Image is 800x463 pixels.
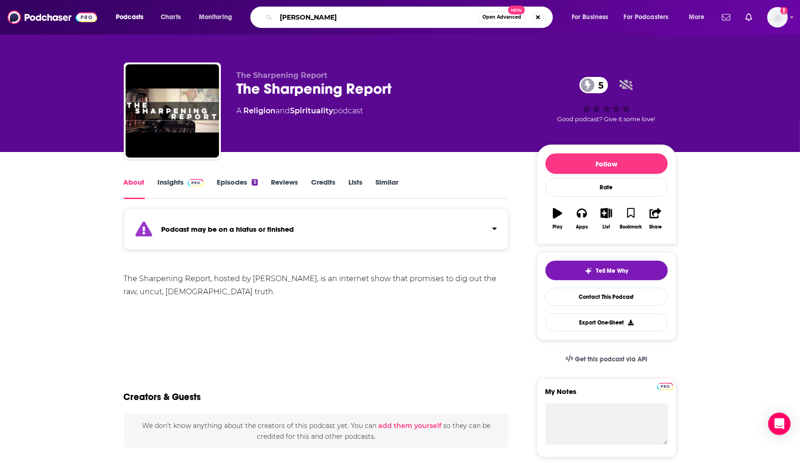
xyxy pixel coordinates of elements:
span: The Sharpening Report [237,71,328,80]
button: Export One-Sheet [545,313,668,332]
div: Open Intercom Messenger [768,413,791,435]
span: Open Advanced [482,15,521,20]
button: tell me why sparkleTell Me Why [545,261,668,280]
div: A podcast [237,105,363,117]
a: Charts [155,10,186,25]
button: open menu [109,10,156,25]
a: About [124,178,145,199]
span: For Business [572,11,609,24]
span: Charts [161,11,181,24]
button: Apps [570,202,594,235]
a: Credits [311,178,335,199]
div: Bookmark [620,224,642,230]
div: 5Good podcast? Give it some love! [537,71,677,129]
span: More [689,11,705,24]
div: Apps [576,224,588,230]
button: open menu [618,10,682,25]
a: Religion [244,106,276,115]
a: Lists [348,178,362,199]
a: 5 [580,77,608,93]
button: Open AdvancedNew [478,12,525,23]
img: Podchaser Pro [657,383,673,390]
button: Bookmark [619,202,643,235]
a: Pro website [657,381,673,390]
img: The Sharpening Report [126,64,219,158]
button: Share [643,202,667,235]
button: open menu [565,10,620,25]
span: Tell Me Why [596,267,628,275]
button: Show profile menu [767,7,788,28]
span: Get this podcast via API [575,355,647,363]
a: Reviews [271,178,298,199]
button: Play [545,202,570,235]
button: open menu [682,10,716,25]
img: Podchaser Pro [188,179,204,187]
img: Podchaser - Follow, Share and Rate Podcasts [7,8,97,26]
div: Share [649,224,662,230]
button: open menu [192,10,244,25]
h2: Creators & Guests [124,391,201,403]
span: Good podcast? Give it some love! [558,116,656,123]
span: New [508,6,525,14]
div: Play [552,224,562,230]
input: Search podcasts, credits, & more... [276,10,478,25]
button: add them yourself [378,422,441,429]
span: Logged in as TinaPugh [767,7,788,28]
a: Show notifications dropdown [742,9,756,25]
a: Similar [375,178,398,199]
div: Search podcasts, credits, & more... [259,7,562,28]
div: The Sharpening Report, hosted by [PERSON_NAME], is an internet show that promises to dig out the ... [124,272,509,298]
img: User Profile [767,7,788,28]
svg: Add a profile image [780,7,788,14]
div: List [603,224,610,230]
div: Rate [545,178,668,197]
span: and [276,106,290,115]
span: 5 [589,77,608,93]
label: My Notes [545,387,668,403]
a: Episodes5 [217,178,257,199]
a: Contact This Podcast [545,288,668,306]
div: 5 [252,179,257,186]
img: tell me why sparkle [585,267,592,275]
button: List [594,202,618,235]
span: Monitoring [199,11,232,24]
a: InsightsPodchaser Pro [158,178,204,199]
a: Spirituality [290,106,333,115]
span: For Podcasters [624,11,669,24]
a: Show notifications dropdown [718,9,734,25]
a: Get this podcast via API [558,348,655,371]
button: Follow [545,153,668,174]
section: Click to expand status details [124,214,509,250]
span: Podcasts [116,11,143,24]
strong: Podcast may be on a hiatus or finished [162,225,294,234]
span: We don't know anything about the creators of this podcast yet . You can so they can be credited f... [142,422,490,440]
